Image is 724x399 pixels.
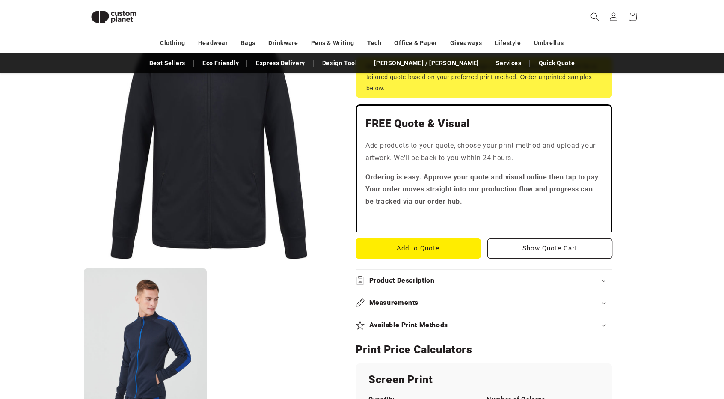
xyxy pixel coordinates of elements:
h2: Print Price Calculators [356,343,612,357]
p: Add products to your quote, choose your print method and upload your artwork. We'll be back to yo... [365,140,602,164]
h2: FREE Quote & Visual [365,117,602,131]
a: Bags [241,36,255,51]
summary: Available Print Methods [356,314,612,336]
iframe: Chat Widget [581,307,724,399]
button: Show Quote Cart [487,238,613,259]
a: Umbrellas [534,36,564,51]
a: Drinkware [268,36,298,51]
a: Tech [367,36,381,51]
a: Clothing [160,36,185,51]
a: Giveaways [450,36,482,51]
a: Pens & Writing [311,36,354,51]
a: Lifestyle [495,36,521,51]
img: Custom Planet [84,3,144,30]
button: Add to Quote [356,238,481,259]
a: Office & Paper [394,36,437,51]
a: Quick Quote [534,56,579,71]
h2: Available Print Methods [369,321,448,330]
summary: Product Description [356,270,612,292]
summary: Measurements [356,292,612,314]
iframe: Customer reviews powered by Trustpilot [365,215,602,223]
h2: Product Description [369,276,435,285]
a: Best Sellers [145,56,190,71]
a: Design Tool [318,56,362,71]
a: Services [492,56,526,71]
a: Headwear [198,36,228,51]
summary: Search [585,7,604,26]
a: [PERSON_NAME] / [PERSON_NAME] [370,56,483,71]
a: Express Delivery [252,56,309,71]
strong: Ordering is easy. Approve your quote and visual online then tap to pay. Your order moves straight... [365,173,601,206]
a: Eco Friendly [198,56,243,71]
h2: Screen Print [368,373,599,387]
h2: Measurements [369,298,419,307]
div: Price excludes your logo and setup. Submit your artwork for a tailored quote based on your prefer... [356,57,612,98]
